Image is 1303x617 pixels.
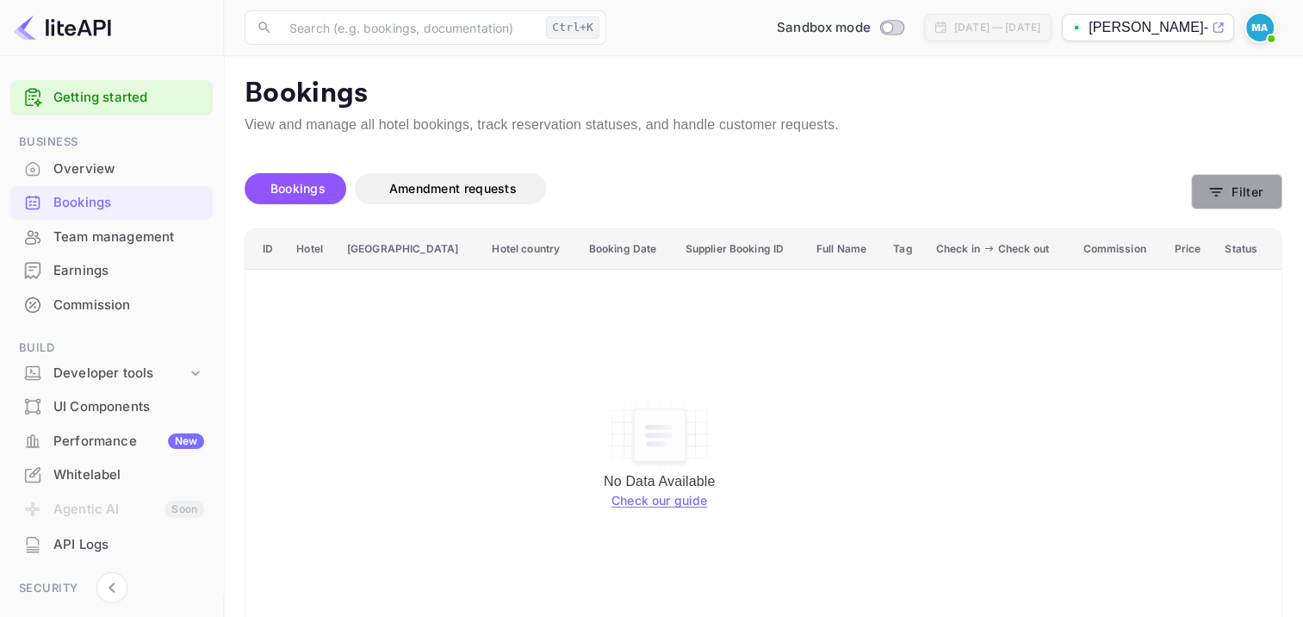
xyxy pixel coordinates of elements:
[10,186,213,220] div: Bookings
[1246,14,1274,41] img: Mohamed Aly
[10,390,213,424] div: UI Components
[10,390,213,422] a: UI Components
[676,229,807,270] th: Supplier Booking ID
[53,88,204,108] a: Getting started
[611,493,707,508] a: Check our guide
[10,339,213,358] span: Build
[10,358,213,389] div: Developer tools
[10,458,213,492] div: Whitelabel
[10,254,213,288] div: Earnings
[53,296,204,315] div: Commission
[482,229,579,270] th: Hotel country
[1191,174,1282,209] button: Filter
[10,80,213,115] div: Getting started
[10,289,213,321] a: Commission
[53,364,187,383] div: Developer tools
[53,432,204,452] div: Performance
[53,261,204,281] div: Earnings
[10,221,213,252] a: Team management
[245,77,1282,111] p: Bookings
[10,153,213,186] div: Overview
[53,227,204,247] div: Team management
[884,229,926,270] th: Tag
[245,173,1191,204] div: account-settings tabs
[53,465,204,485] div: Whitelabel
[1073,229,1164,270] th: Commission
[10,221,213,254] div: Team management
[1165,229,1216,270] th: Price
[936,239,1064,259] span: Check in Check out
[53,535,204,555] div: API Logs
[53,193,204,213] div: Bookings
[53,159,204,179] div: Overview
[287,229,338,270] th: Hotel
[10,254,213,286] a: Earnings
[1089,17,1208,38] p: [PERSON_NAME]-c7504.nuit...
[245,229,287,270] th: ID
[807,229,884,270] th: Full Name
[10,289,213,322] div: Commission
[10,186,213,218] a: Bookings
[10,133,213,152] span: Business
[608,399,711,471] img: empty-state-table.svg
[954,20,1040,35] div: [DATE] — [DATE]
[10,425,213,458] div: PerformanceNew
[263,471,1056,492] p: No Data Available
[338,229,483,270] th: [GEOGRAPHIC_DATA]
[580,229,676,270] th: Booking Date
[10,528,213,560] a: API Logs
[10,153,213,184] a: Overview
[279,10,539,45] input: Search (e.g. bookings, documentation)
[10,425,213,457] a: PerformanceNew
[270,181,326,196] span: Bookings
[389,181,517,196] span: Amendment requests
[53,397,204,417] div: UI Components
[10,528,213,562] div: API Logs
[10,458,213,490] a: Whitelabel
[10,579,213,598] span: Security
[777,18,871,38] span: Sandbox mode
[168,433,204,449] div: New
[546,16,599,39] div: Ctrl+K
[14,14,111,41] img: LiteAPI logo
[770,18,910,38] div: Switch to Production mode
[245,115,1282,135] p: View and manage all hotel bookings, track reservation statuses, and handle customer requests.
[96,572,127,603] button: Collapse navigation
[1215,229,1281,270] th: Status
